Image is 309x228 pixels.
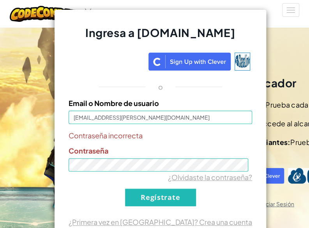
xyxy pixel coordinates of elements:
img: clever_sso_button@2x.png [148,53,231,71]
span: Email o Nombre de usuario [69,99,159,108]
p: o [158,82,162,92]
img: classlink-logo-text.png [235,53,250,68]
a: ¿Olvidaste la contraseña? [168,173,252,182]
img: Ozaria [82,8,94,20]
a: ¿Primera vez en [GEOGRAPHIC_DATA]? Crea una cuenta [69,217,252,226]
input: Regístrate [125,189,196,206]
iframe: Botón de Acceder con Google [67,52,148,69]
img: CodeCombat logo [10,6,78,22]
span: Contraseña incorrecta [69,130,252,141]
h2: Ingresa a [DOMAIN_NAME] [69,25,252,48]
span: Contraseña [69,146,108,155]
